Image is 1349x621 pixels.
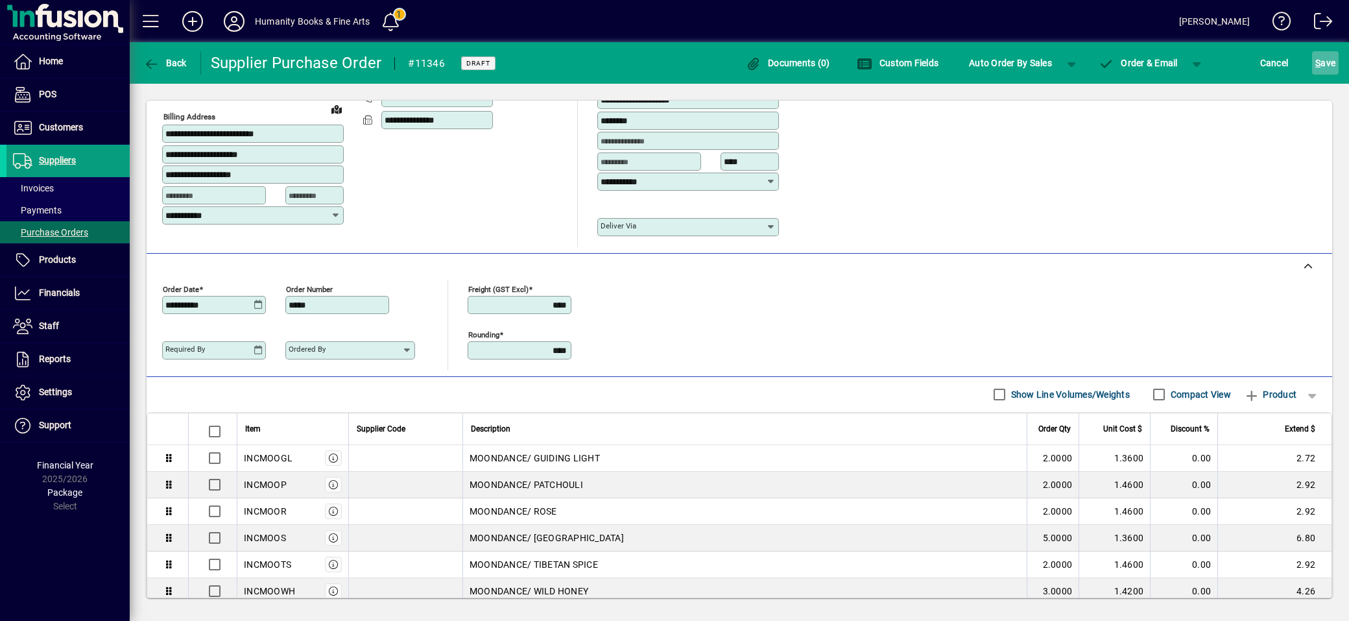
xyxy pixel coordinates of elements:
a: Reports [6,343,130,376]
a: Customers [6,112,130,144]
a: POS [6,79,130,111]
button: Profile [213,10,255,33]
mat-label: Order date [163,284,199,293]
button: Custom Fields [854,51,942,75]
td: 2.0000 [1027,472,1079,498]
td: 2.92 [1217,498,1331,525]
a: Purchase Orders [6,221,130,243]
span: MOONDANCE/ TIBETAN SPICE [470,558,598,571]
span: Settings [39,387,72,397]
div: INCMOOP [244,478,287,491]
td: 1.4600 [1079,498,1150,525]
span: Financial Year [37,460,93,470]
mat-label: Freight (GST excl) [468,284,529,293]
td: 2.72 [1217,445,1331,472]
span: Order Qty [1038,422,1071,436]
mat-label: Order number [286,284,333,293]
label: Compact View [1168,388,1231,401]
span: Support [39,420,71,430]
app-page-header-button: Back [130,51,201,75]
td: 2.92 [1217,552,1331,578]
td: 2.0000 [1027,552,1079,578]
mat-label: Required by [165,345,205,354]
button: Cancel [1257,51,1292,75]
button: Auto Order By Sales [962,51,1058,75]
span: ave [1315,53,1335,73]
label: Show Line Volumes/Weights [1009,388,1130,401]
span: Custom Fields [857,58,938,68]
div: INCMOOGL [244,452,292,465]
button: Back [140,51,190,75]
td: 0.00 [1150,445,1217,472]
span: MOONDANCE/ [GEOGRAPHIC_DATA] [470,531,624,544]
td: 1.4600 [1079,472,1150,498]
td: 0.00 [1150,472,1217,498]
span: Unit Cost $ [1103,422,1142,436]
span: Draft [466,59,490,67]
td: 4.26 [1217,578,1331,605]
td: 2.0000 [1027,445,1079,472]
a: Products [6,244,130,276]
a: Knowledge Base [1263,3,1291,45]
a: Staff [6,310,130,343]
mat-label: Deliver via [601,221,636,230]
span: Auto Order By Sales [969,53,1052,73]
span: Payments [13,205,62,215]
span: MOONDANCE/ WILD HONEY [470,585,588,598]
a: Settings [6,376,130,409]
td: 5.0000 [1027,525,1079,552]
span: Supplier Code [357,422,405,436]
td: 2.92 [1217,472,1331,498]
mat-label: Ordered by [289,345,326,354]
td: 1.4600 [1079,552,1150,578]
span: Discount % [1171,422,1210,436]
div: Humanity Books & Fine Arts [255,11,370,32]
td: 1.3600 [1079,525,1150,552]
span: MOONDANCE/ ROSE [470,505,557,518]
td: 0.00 [1150,552,1217,578]
a: Financials [6,277,130,310]
span: MOONDANCE/ PATCHOULI [470,478,583,491]
span: Documents (0) [746,58,830,68]
div: INCMOOS [244,531,286,544]
span: Products [39,254,76,265]
span: Item [245,422,261,436]
span: Description [471,422,510,436]
td: 1.3600 [1079,445,1150,472]
div: INCMOOTS [244,558,291,571]
span: MOONDANCE/ GUIDING LIGHT [470,452,600,465]
button: Product [1237,383,1303,406]
div: [PERSON_NAME] [1179,11,1250,32]
div: INCMOOR [244,505,287,518]
div: INCMOOWH [244,585,295,598]
a: Support [6,409,130,442]
span: Order & Email [1099,58,1178,68]
td: 1.4200 [1079,578,1150,605]
div: Supplier Purchase Order [211,53,382,73]
span: Back [143,58,187,68]
a: Invoices [6,177,130,199]
button: Documents (0) [743,51,833,75]
td: 0.00 [1150,578,1217,605]
button: Save [1312,51,1339,75]
a: View on map [326,99,347,119]
span: Cancel [1260,53,1289,73]
td: 0.00 [1150,525,1217,552]
a: Home [6,45,130,78]
span: Staff [39,321,59,331]
span: POS [39,89,56,99]
span: Financials [39,287,80,298]
a: Logout [1304,3,1333,45]
span: Suppliers [39,155,76,165]
td: 6.80 [1217,525,1331,552]
td: 2.0000 [1027,498,1079,525]
span: Package [47,487,82,498]
span: Purchase Orders [13,227,88,237]
span: Reports [39,354,71,364]
span: Product [1244,384,1296,405]
button: Add [172,10,213,33]
span: Extend $ [1285,422,1315,436]
a: Payments [6,199,130,221]
td: 3.0000 [1027,578,1079,605]
span: S [1315,58,1320,68]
